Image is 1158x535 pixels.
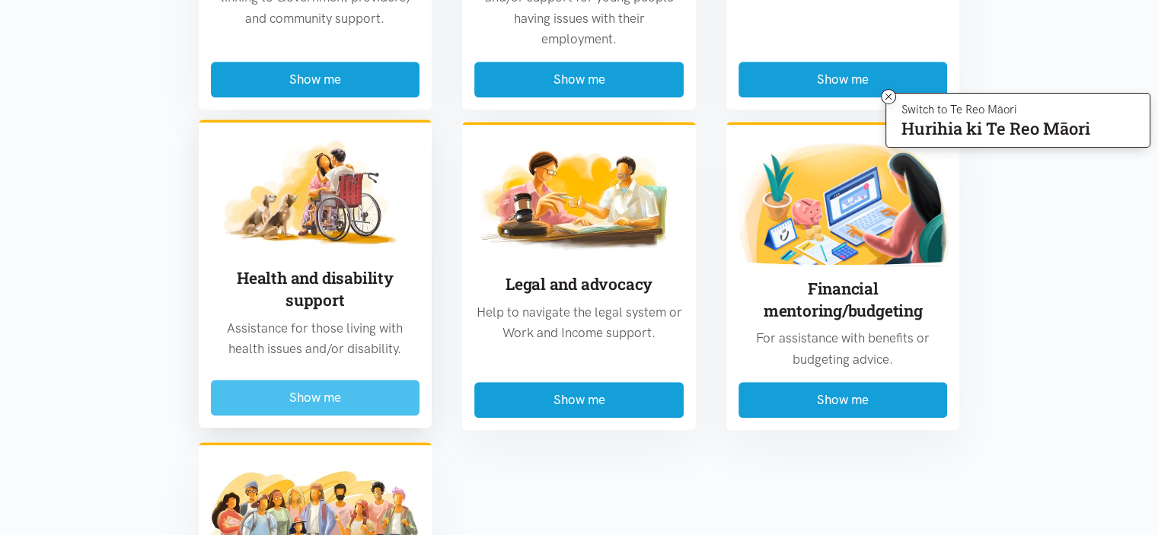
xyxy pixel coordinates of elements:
[739,328,948,369] p: For assistance with benefits or budgeting advice.
[901,105,1090,114] p: Switch to Te Reo Māori
[474,273,684,295] h3: Legal and advocacy
[739,62,948,97] button: Show me
[901,122,1090,135] p: Hurihia ki Te Reo Māori
[211,380,420,416] button: Show me
[474,62,684,97] button: Show me
[211,267,420,312] h3: Health and disability support
[739,278,948,323] h3: Financial mentoring/budgeting
[739,382,948,418] button: Show me
[211,318,420,359] p: Assistance for those living with health issues and/or disability.
[474,302,684,343] p: Help to navigate the legal system or Work and Income support.
[474,382,684,418] button: Show me
[211,62,420,97] button: Show me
